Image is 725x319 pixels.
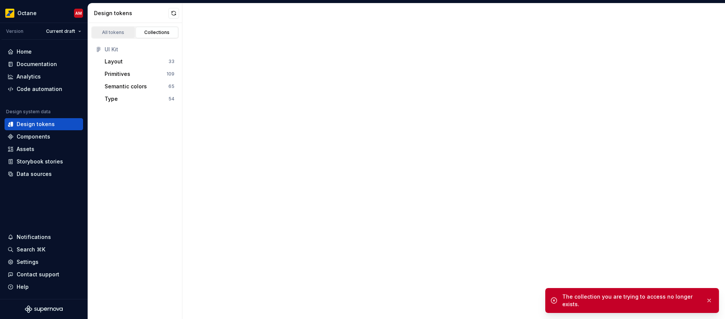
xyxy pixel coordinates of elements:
[43,26,85,37] button: Current draft
[168,96,174,102] div: 54
[168,83,174,89] div: 65
[17,271,59,278] div: Contact support
[5,71,83,83] a: Analytics
[25,305,63,313] svg: Supernova Logo
[5,131,83,143] a: Components
[5,143,83,155] a: Assets
[102,80,177,92] button: Semantic colors65
[5,281,83,293] button: Help
[17,158,63,165] div: Storybook stories
[102,68,177,80] button: Primitives109
[5,256,83,268] a: Settings
[5,9,14,18] img: e8093afa-4b23-4413-bf51-00cde92dbd3f.png
[94,29,132,35] div: All tokens
[167,71,174,77] div: 109
[5,118,83,130] a: Design tokens
[17,60,57,68] div: Documentation
[105,70,130,78] div: Primitives
[75,10,82,16] div: AM
[17,120,55,128] div: Design tokens
[2,5,86,21] button: OctaneAM
[17,9,37,17] div: Octane
[17,283,29,291] div: Help
[5,156,83,168] a: Storybook stories
[94,9,168,17] div: Design tokens
[5,268,83,280] button: Contact support
[102,93,177,105] button: Type54
[17,246,45,253] div: Search ⌘K
[17,145,34,153] div: Assets
[17,85,62,93] div: Code automation
[6,109,51,115] div: Design system data
[5,83,83,95] a: Code automation
[17,133,50,140] div: Components
[168,59,174,65] div: 33
[105,58,123,65] div: Layout
[105,95,118,103] div: Type
[102,55,177,68] button: Layout33
[105,46,174,53] div: UI Kit
[5,58,83,70] a: Documentation
[17,48,32,55] div: Home
[105,83,147,90] div: Semantic colors
[5,168,83,180] a: Data sources
[5,46,83,58] a: Home
[17,233,51,241] div: Notifications
[17,170,52,178] div: Data sources
[5,231,83,243] button: Notifications
[46,28,75,34] span: Current draft
[5,243,83,256] button: Search ⌘K
[17,258,39,266] div: Settings
[138,29,176,35] div: Collections
[17,73,41,80] div: Analytics
[562,293,700,308] div: The collection you are trying to access no longer exists.
[6,28,23,34] div: Version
